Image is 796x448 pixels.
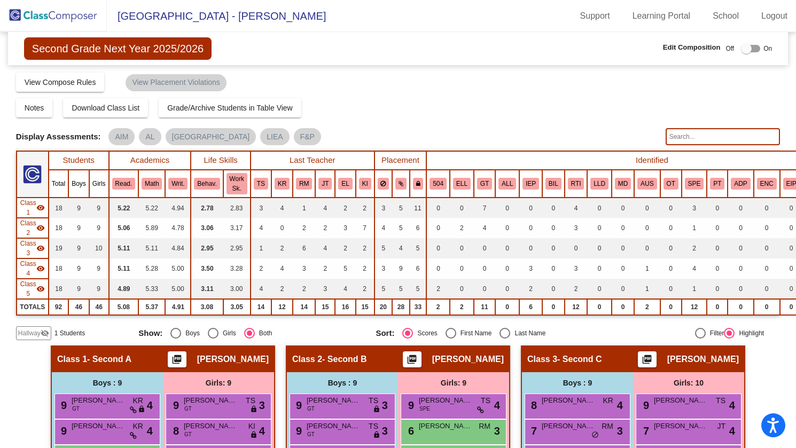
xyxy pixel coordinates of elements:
button: Download Class List [63,98,148,117]
button: ELL [453,178,471,190]
td: 9 [68,198,89,218]
span: Second Grade Next Year 2025/2026 [24,37,212,60]
th: Last Teacher [251,151,374,170]
th: Bilingual [542,170,565,198]
td: 0 [612,258,634,279]
td: 9 [89,198,109,218]
td: 0 [660,198,682,218]
td: 3 [565,258,588,279]
td: 5 [410,279,427,299]
td: 0 [660,238,682,258]
td: 0 [728,218,753,238]
td: 2 [356,258,374,279]
mat-chip: LIEA [260,128,289,145]
td: 0 [426,258,450,279]
td: 28 [392,299,410,315]
td: 0 [495,258,519,279]
th: Boys [68,170,89,198]
button: 504 [430,178,447,190]
span: Class 1 [20,198,36,217]
button: Behav. [194,178,220,190]
td: 5.22 [138,198,165,218]
button: ALL [498,178,516,190]
td: 5.28 [138,258,165,279]
button: EL [338,178,352,190]
td: Lauren Lay - Second B [17,218,49,238]
td: 1 [634,279,660,299]
td: 5.00 [165,258,191,279]
th: Placement [374,151,427,170]
td: 0 [519,238,542,258]
td: 6 [410,258,427,279]
td: 3 [682,198,707,218]
td: 0 [707,258,728,279]
mat-icon: visibility [36,224,45,232]
button: Math [142,178,162,190]
mat-icon: visibility [36,285,45,293]
button: BIL [545,178,561,190]
th: PT Services [707,170,728,198]
button: JT [318,178,332,190]
mat-icon: visibility [36,244,45,253]
th: Life Skills [191,151,250,170]
th: Keep away students [374,170,393,198]
button: SPE [685,178,704,190]
td: 0 [426,198,450,218]
td: 9 [68,279,89,299]
td: 0 [450,238,474,258]
td: 5.33 [138,279,165,299]
td: 46 [68,299,89,315]
mat-icon: picture_as_pdf [170,354,183,369]
td: 0 [728,238,753,258]
td: 4.78 [165,218,191,238]
td: 4 [251,218,271,238]
td: 2 [426,279,450,299]
td: 0 [450,279,474,299]
td: 0 [728,198,753,218]
td: 2.95 [191,238,223,258]
td: 4 [392,238,410,258]
td: 1 [251,238,271,258]
button: KI [359,178,371,190]
th: Allergies [495,170,519,198]
td: 4 [271,258,293,279]
td: 3.11 [191,279,223,299]
td: 1 [682,218,707,238]
td: 0 [495,218,519,238]
td: 0 [660,258,682,279]
th: Girls [89,170,109,198]
td: 0 [754,258,780,279]
td: 18 [49,198,68,218]
td: 0 [634,198,660,218]
button: Print Students Details [638,351,657,367]
td: 5.00 [165,279,191,299]
button: RTI [568,178,584,190]
mat-icon: visibility [36,203,45,212]
td: 9 [68,218,89,238]
td: 5.11 [109,238,139,258]
td: Erica Scarnati - Second C [17,238,49,258]
button: Writ. [168,178,188,190]
td: 0 [728,258,753,279]
td: 0 [495,279,519,299]
td: 5.06 [109,218,139,238]
td: 0 [495,238,519,258]
td: 4 [682,258,707,279]
td: 2.78 [191,198,223,218]
td: 9 [89,218,109,238]
span: View Compose Rules [25,78,96,87]
button: Read. [112,178,136,190]
button: PT [710,178,724,190]
td: 12 [682,299,707,315]
td: 0 [660,279,682,299]
th: Traci Soriano [251,170,271,198]
td: 0 [495,299,519,315]
td: 6 [410,218,427,238]
th: Gifted and Talented [474,170,495,198]
input: Search... [666,128,781,145]
td: 3.28 [223,258,251,279]
button: RM [296,178,312,190]
td: 0 [474,279,495,299]
td: 12 [565,299,588,315]
button: ADP [731,178,750,190]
